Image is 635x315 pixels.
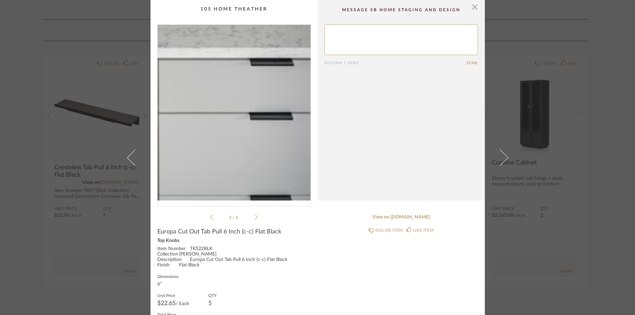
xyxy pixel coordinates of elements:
[157,282,178,287] div: 6"
[176,301,189,306] span: / Each
[324,214,478,220] a: View on [DOMAIN_NAME]
[324,61,466,65] div: Return = Send
[157,293,189,298] label: Unit Price
[413,227,434,234] div: LIKE ITEM
[232,215,235,220] span: /
[157,274,178,279] label: Dimensions
[235,215,239,220] span: 3
[466,61,478,65] button: Send
[208,301,216,306] div: 5
[229,215,232,220] span: 3
[157,246,311,268] div: Item Number TK522BLK Collection [PERSON_NAME] Description Europa Cut Out Tab Pull 6 Inch (c-c) Fl...
[208,293,216,298] label: QTY
[157,300,176,307] span: $22.65
[158,25,311,200] div: 2
[158,25,311,200] img: e9c98d7b-33c9-42b6-94ef-66035148c016_1000x1000.jpg
[375,227,403,234] div: DISLIKE ITEM
[157,238,311,244] div: Top Knobs
[157,228,281,235] span: Europa Cut Out Tab Pull 6 Inch (c-c) Flat Black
